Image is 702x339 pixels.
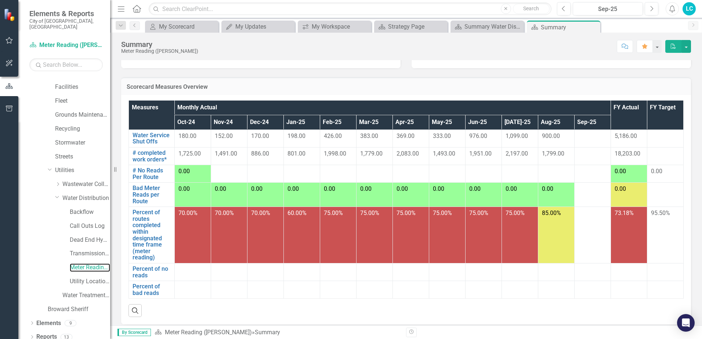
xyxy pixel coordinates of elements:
small: City of [GEOGRAPHIC_DATA], [GEOGRAPHIC_DATA] [29,18,103,30]
h3: Scorecard Measures Overview [127,84,685,90]
a: Percent of routes completed within designated time frame (meter reading) [133,209,171,261]
span: 0.00 [360,185,372,192]
a: Utilities [55,166,110,175]
span: 0.00 [178,185,190,192]
div: Summary [121,40,198,48]
a: Meter Reading ([PERSON_NAME]) [165,329,252,336]
span: 1,951.00 [469,150,492,157]
span: 1,099.00 [506,132,528,139]
input: Search Below... [29,58,103,71]
a: My Scorecard [147,22,217,31]
span: 0.00 [651,168,662,175]
a: Meter Reading ([PERSON_NAME]) [70,263,110,272]
span: 0.00 [251,185,263,192]
button: Sep-25 [573,2,643,15]
a: Transmission and Distribution [70,249,110,258]
a: Recycling [55,125,110,133]
div: 9 [65,320,76,326]
span: By Scorecard [117,329,151,336]
span: 0.00 [178,168,190,175]
a: Percent of bad reads [133,283,171,296]
div: Open Intercom Messenger [677,314,695,332]
a: Fleet [55,97,110,105]
a: Call Outs Log [70,222,110,230]
span: 2,197.00 [506,150,528,157]
a: Summary Water Distribution - Program Description (6030) [452,22,522,31]
span: 60.00% [287,209,307,216]
div: Summary Water Distribution - Program Description (6030) [464,22,522,31]
a: Broward Sheriff [48,305,110,314]
a: Water Service Shut Offs [133,132,171,145]
div: Meter Reading ([PERSON_NAME]) [121,48,198,54]
span: 180.00 [178,132,196,139]
a: Facilities [55,83,110,91]
span: 70.00% [215,209,234,216]
span: 0.00 [324,185,335,192]
span: 0.00 [397,185,408,192]
a: Water Treatment Plant [62,291,110,300]
span: 75.00% [506,209,525,216]
span: 0.00 [215,185,226,192]
div: Summary [255,329,280,336]
td: Double-Click to Edit Right Click for Context Menu [129,130,175,147]
div: My Workspace [312,22,369,31]
span: 73.18% [615,209,634,216]
img: ClearPoint Strategy [4,8,17,21]
span: 75.00% [360,209,379,216]
a: Streets [55,153,110,161]
span: 1,998.00 [324,150,346,157]
span: 198.00 [287,132,305,139]
input: Search ClearPoint... [149,3,551,15]
span: 900.00 [542,132,560,139]
a: Percent of no reads [133,266,171,278]
span: 801.00 [287,150,305,157]
div: My Scorecard [159,22,217,31]
span: 0.00 [287,185,299,192]
span: 1,799.00 [542,150,564,157]
span: 0.00 [506,185,517,192]
span: 170.00 [251,132,269,139]
span: 1,779.00 [360,150,383,157]
a: Water Distribution [62,194,110,203]
span: 2,083.00 [397,150,419,157]
a: Dead End Hydrant Flushing Log [70,236,110,244]
div: Sep-25 [575,5,640,14]
span: 5,186.00 [615,132,637,139]
span: 1,491.00 [215,150,237,157]
td: Double-Click to Edit Right Click for Context Menu [129,147,175,165]
span: 0.00 [615,168,626,175]
span: 70.00% [178,209,198,216]
span: 75.00% [433,209,452,216]
td: Double-Click to Edit Right Click for Context Menu [129,183,175,207]
a: Wastewater Collection [62,180,110,189]
span: 976.00 [469,132,487,139]
div: » [155,328,401,337]
td: Double-Click to Edit Right Click for Context Menu [129,165,175,183]
span: 0.00 [469,185,481,192]
span: 95.50% [651,209,670,216]
a: Backflow [70,208,110,216]
a: My Workspace [300,22,369,31]
span: 0.00 [433,185,444,192]
a: Meter Reading ([PERSON_NAME]) [29,41,103,50]
span: 886.00 [251,150,269,157]
span: 426.00 [324,132,342,139]
div: My Updates [235,22,293,31]
span: Elements & Reports [29,9,103,18]
a: Bad Meter Reads per Route [133,185,171,204]
a: Grounds Maintenance [55,111,110,119]
span: 369.00 [397,132,415,139]
span: 75.00% [397,209,416,216]
td: Double-Click to Edit Right Click for Context Menu [129,263,175,281]
span: 18,203.00 [615,150,640,157]
button: LC [683,2,696,15]
span: 333.00 [433,132,451,139]
div: Summary [541,23,598,32]
td: Double-Click to Edit Right Click for Context Menu [129,207,175,263]
span: 1,725.00 [178,150,201,157]
span: 152.00 [215,132,233,139]
span: 383.00 [360,132,378,139]
span: 85.00% [542,209,561,216]
a: My Updates [223,22,293,31]
div: Strategy Page [388,22,446,31]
